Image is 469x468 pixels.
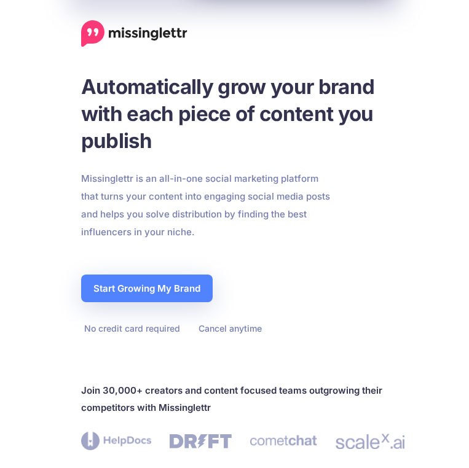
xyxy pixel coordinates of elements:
[366,21,401,46] button: Menu
[81,73,388,154] h1: Automatically grow your brand with each piece of content you publish
[195,321,262,336] li: Cancel anytime
[81,382,388,416] h4: Join 30,000+ creators and content focused teams outgrowing their competitors with Missinglettr
[81,275,213,302] a: Start Growing My Brand
[81,170,334,241] p: Missinglettr is an all-in-one social marketing platform that turns your content into engaging soc...
[81,20,187,47] a: Home
[81,321,180,336] li: No credit card required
